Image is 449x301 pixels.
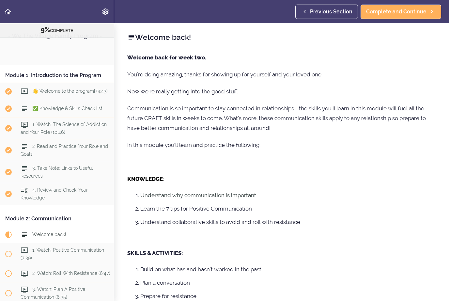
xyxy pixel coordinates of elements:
[127,103,436,133] p: Communication is so important to stay connected in relationships - the skills you'll learn in thi...
[21,166,93,178] span: 3. Take Note: Links to Useful Resources
[127,32,436,43] h2: Welcome back!
[41,26,50,34] span: 9%
[140,279,190,286] span: Plan a conversation
[310,8,352,16] span: Previous Section
[163,176,164,182] span: :
[32,88,108,94] span: 👋 Welcome to the program! (4:43)
[140,266,261,273] span: Build on what has and hasn't worked in the past
[21,287,85,299] span: 3. Watch: Plan A Positive Communication (6:35)
[21,187,88,200] span: 4. Review and Check: Your Knowledge
[4,8,12,16] svg: Back to course curriculum
[127,70,436,79] p: You're doing amazing, thanks for showing up for yourself and your loved one.
[127,54,206,61] strong: Welcome back for week two.
[127,87,436,96] p: Now we're really getting into the good stuff.
[21,247,104,260] span: 1. Watch: Positive Communication (7:39)
[127,176,163,182] strong: KNOWLEDGE
[21,144,108,156] span: 2. Read and Practice: Your Role and Goals
[140,192,256,198] span: Understand why communication is important
[32,106,102,111] span: ✅ Knowledge & Skills Check list
[140,204,436,213] li: Learn the 7 tips for Positive Communication
[366,8,426,16] span: Complete and Continue
[127,250,183,256] strong: SKILLS & ACTIVITIES:
[127,140,436,150] p: In this module you'll learn and practice the following.
[32,271,110,276] span: 2. Watch: Roll With Resistance (6:47)
[295,5,358,19] a: Previous Section
[140,219,300,225] span: Understand collaborative skills to avoid and roll with resistance
[21,122,107,135] span: 1. Watch: The Science of Addiction and Your Role (10:46)
[140,292,436,300] li: Prepare for resistance
[101,8,109,16] svg: Settings Menu
[361,5,441,19] a: Complete and Continue
[8,26,106,34] div: COMPLETE
[32,232,66,237] span: Welcome back!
